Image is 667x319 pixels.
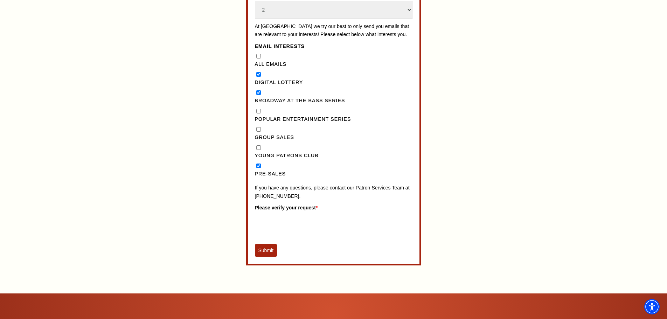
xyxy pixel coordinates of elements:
[255,184,412,200] p: If you have any questions, please contact our Patron Services Team at [PHONE_NUMBER].
[255,204,412,211] label: Please verify your request
[255,133,412,142] label: Group Sales
[255,244,277,257] button: Submit
[644,299,660,314] div: Accessibility Menu
[255,60,412,69] label: All Emails
[255,115,412,124] label: Popular Entertainment Series
[255,22,412,39] p: At [GEOGRAPHIC_DATA] we try our best to only send you emails that are relevant to your interests!...
[255,78,412,87] label: Digital Lottery
[255,152,412,160] label: Young Patrons Club
[255,170,412,178] label: Pre-Sales
[255,213,361,241] iframe: reCAPTCHA
[255,97,412,105] label: Broadway at the Bass Series
[255,42,412,51] legend: Email Interests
